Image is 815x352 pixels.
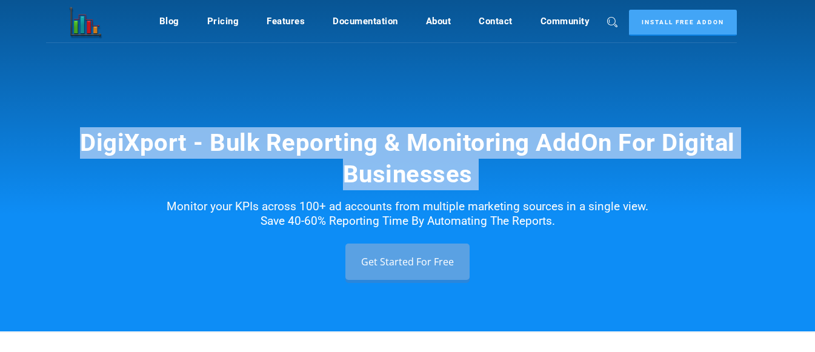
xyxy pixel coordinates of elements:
[64,71,93,79] div: Dominio
[207,10,239,33] a: Pricing
[333,10,398,33] a: Documentation
[479,10,513,33] a: Contact
[19,32,29,41] img: website_grey.svg
[267,10,305,33] a: Features
[62,127,753,190] h1: DigiXport - Bulk Reporting & Monitoring AddOn For Digital Businesses
[754,294,815,352] iframe: Chat Widget
[32,32,173,41] div: [PERSON_NAME]: [DOMAIN_NAME]
[426,10,451,33] a: About
[345,244,470,280] a: Get Started For Free
[34,19,59,29] div: v 4.0.25
[541,10,590,33] a: Community
[629,10,737,36] a: Install Free Addon
[19,19,29,29] img: logo_orange.svg
[754,294,815,352] div: Widget de chat
[159,10,179,33] a: Blog
[50,70,60,80] img: tab_domain_overview_orange.svg
[142,71,193,79] div: Palabras clave
[129,70,139,80] img: tab_keywords_by_traffic_grey.svg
